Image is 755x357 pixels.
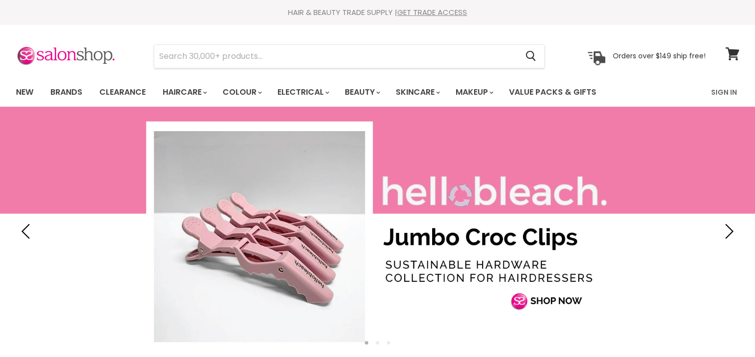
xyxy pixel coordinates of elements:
a: Skincare [388,82,446,103]
a: Colour [215,82,268,103]
input: Search [154,45,518,68]
p: Orders over $149 ship free! [613,51,706,60]
li: Page dot 2 [376,341,379,345]
button: Previous [17,221,37,241]
li: Page dot 1 [365,341,368,345]
button: Search [518,45,544,68]
a: Haircare [155,82,213,103]
li: Page dot 3 [387,341,390,345]
div: HAIR & BEAUTY TRADE SUPPLY | [3,7,752,17]
a: New [8,82,41,103]
a: Electrical [270,82,335,103]
a: Sign In [705,82,743,103]
nav: Main [3,78,752,107]
a: Clearance [92,82,153,103]
button: Next [718,221,738,241]
a: Makeup [448,82,500,103]
a: GET TRADE ACCESS [397,7,467,17]
a: Beauty [337,82,386,103]
form: Product [154,44,545,68]
a: Value Packs & Gifts [502,82,604,103]
a: Brands [43,82,90,103]
ul: Main menu [8,78,655,107]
